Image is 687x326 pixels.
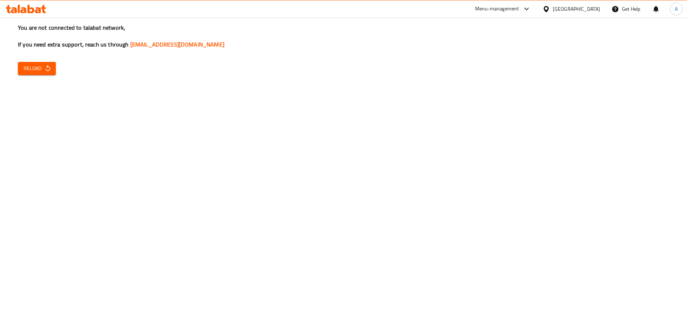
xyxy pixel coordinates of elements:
div: [GEOGRAPHIC_DATA] [553,5,600,13]
div: Menu-management [475,5,519,13]
a: [EMAIL_ADDRESS][DOMAIN_NAME] [130,39,224,50]
span: Reload [24,64,50,73]
button: Reload [18,62,56,75]
span: A [675,5,678,13]
h3: You are not connected to talabat network, If you need extra support, reach us through [18,24,669,49]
